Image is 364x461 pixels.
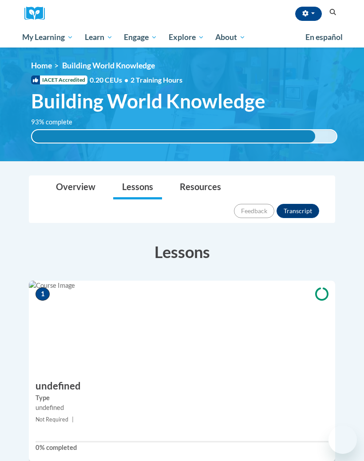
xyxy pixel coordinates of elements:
[234,204,274,218] button: Feedback
[29,379,335,393] h3: undefined
[277,204,319,218] button: Transcript
[328,425,357,454] iframe: Button to launch messaging window
[72,416,74,423] span: |
[300,28,348,47] a: En español
[171,176,230,199] a: Resources
[118,27,163,48] a: Engage
[31,117,82,127] label: 93% complete
[326,7,340,18] button: Search
[113,176,162,199] a: Lessons
[31,61,52,70] a: Home
[124,76,128,84] span: •
[31,76,87,84] span: IACET Accredited
[79,27,119,48] a: Learn
[36,416,68,423] span: Not Required
[215,32,245,43] span: About
[47,176,104,199] a: Overview
[32,130,315,143] div: 93% complete
[210,27,252,48] a: About
[31,89,265,113] span: Building World Knowledge
[90,75,131,85] span: 0.20 CEUs
[163,27,210,48] a: Explore
[16,27,348,48] div: Main menu
[16,27,79,48] a: My Learning
[36,287,50,301] span: 1
[29,281,335,370] img: Course Image
[24,7,51,20] a: Cox Campus
[22,32,73,43] span: My Learning
[305,32,343,42] span: En español
[62,61,155,70] span: Building World Knowledge
[29,241,335,263] h3: Lessons
[36,403,328,413] div: undefined
[131,76,182,84] span: 2 Training Hours
[24,7,51,20] img: Logo brand
[169,32,204,43] span: Explore
[295,7,322,21] button: Account Settings
[36,443,328,453] label: 0% completed
[124,32,157,43] span: Engage
[36,393,328,403] label: Type
[85,32,113,43] span: Learn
